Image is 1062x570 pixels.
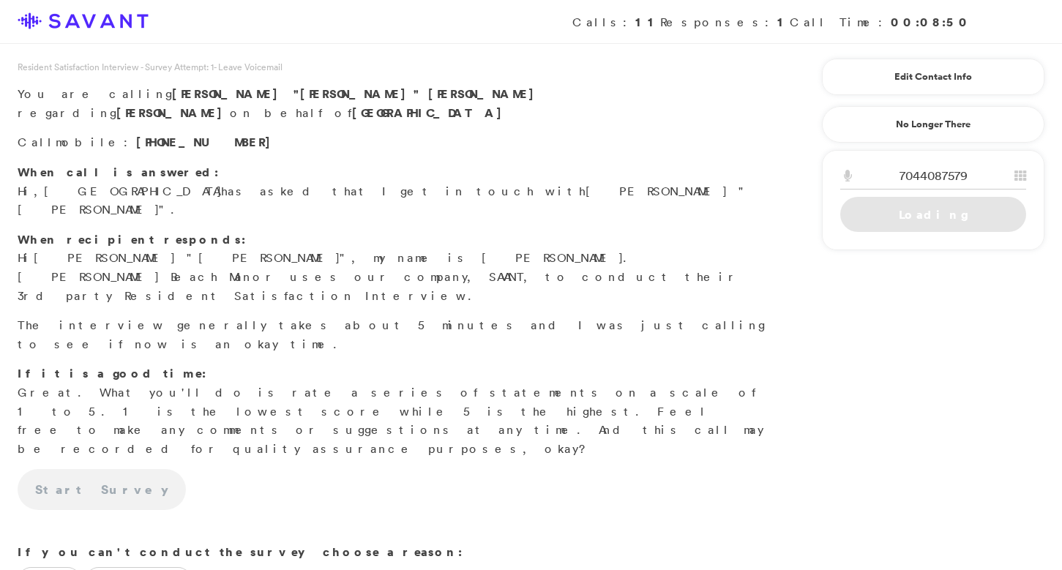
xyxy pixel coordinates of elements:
strong: 00:08:50 [891,14,971,30]
p: The interview generally takes about 5 minutes and I was just calling to see if now is an okay time. [18,316,766,353]
a: No Longer There [822,106,1044,143]
span: [PERSON_NAME] [428,86,542,102]
strong: 1 [777,14,790,30]
a: Edit Contact Info [840,65,1026,89]
strong: When recipient responds: [18,231,246,247]
strong: 11 [635,14,660,30]
a: Loading [840,197,1026,232]
strong: [PERSON_NAME] [116,105,230,121]
span: Resident Satisfaction Interview - Survey Attempt: 1 - Leave Voicemail [18,61,283,73]
span: mobile [56,135,124,149]
strong: If it is a good time: [18,365,206,381]
strong: [GEOGRAPHIC_DATA] [352,105,509,121]
p: Hi , my name is [PERSON_NAME]. [PERSON_NAME] Beach Manor uses our company, SAVANT, to conduct the... [18,230,766,305]
span: [PERSON_NAME] "[PERSON_NAME]" [172,86,420,102]
p: Great. What you'll do is rate a series of statements on a scale of 1 to 5. 1 is the lowest score ... [18,364,766,458]
span: [PERSON_NAME] "[PERSON_NAME]" [34,250,351,265]
strong: When call is answered: [18,164,219,180]
p: Call : [18,133,766,152]
span: [PHONE_NUMBER] [136,134,278,150]
p: You are calling regarding on behalf of [18,85,766,122]
a: Start Survey [18,469,186,510]
strong: If you can't conduct the survey choose a reason: [18,544,463,560]
span: [GEOGRAPHIC_DATA] [44,184,221,198]
p: Hi, has asked that I get in touch with . [18,163,766,220]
